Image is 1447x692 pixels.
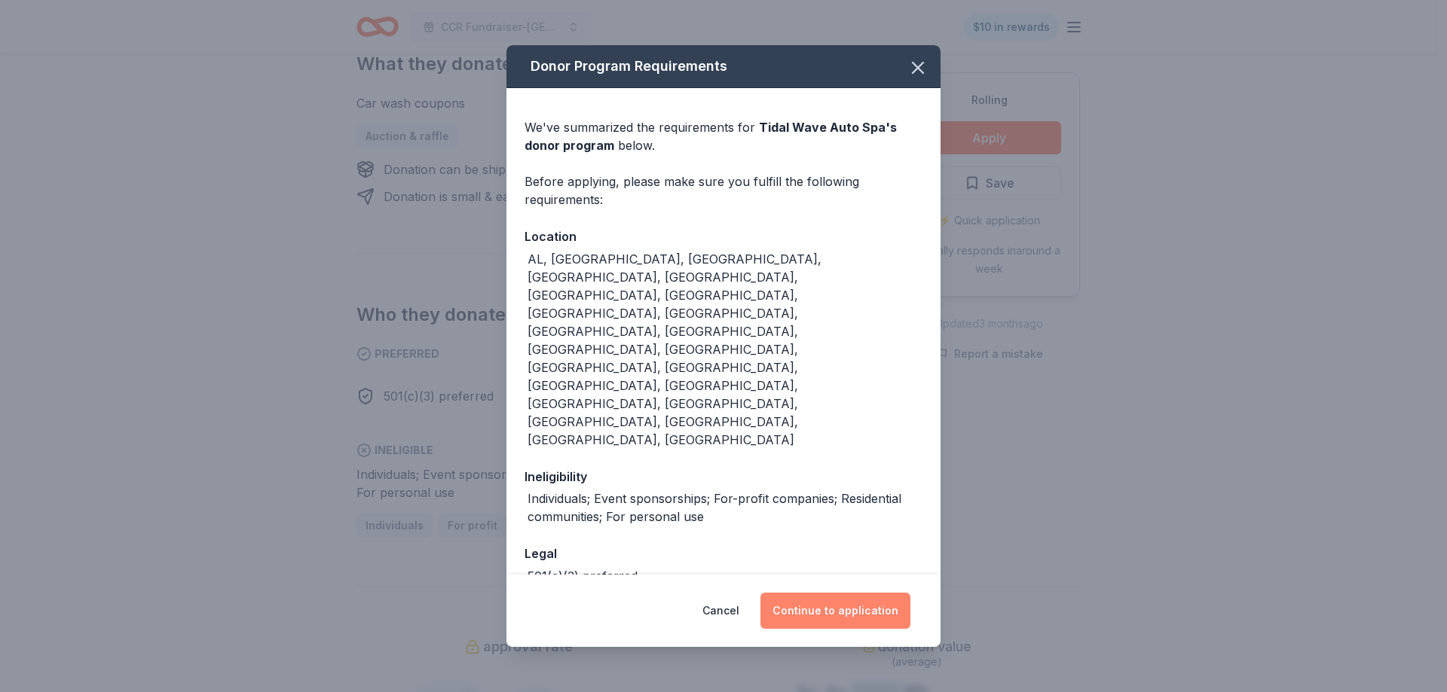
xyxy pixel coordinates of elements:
[528,250,922,449] div: AL, [GEOGRAPHIC_DATA], [GEOGRAPHIC_DATA], [GEOGRAPHIC_DATA], [GEOGRAPHIC_DATA], [GEOGRAPHIC_DATA]...
[525,227,922,246] div: Location
[525,118,922,154] div: We've summarized the requirements for below.
[528,567,638,585] div: 501(c)(3) preferred
[525,544,922,563] div: Legal
[525,172,922,209] div: Before applying, please make sure you fulfill the following requirements:
[506,45,941,88] div: Donor Program Requirements
[525,467,922,486] div: Ineligibility
[760,593,910,629] button: Continue to application
[528,489,922,526] div: Individuals; Event sponsorships; For-profit companies; Residential communities; For personal use
[702,593,739,629] button: Cancel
